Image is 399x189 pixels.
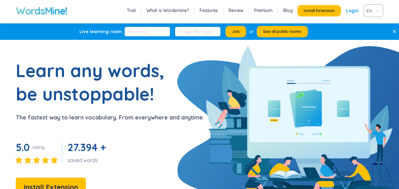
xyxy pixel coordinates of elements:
[263,29,302,34] span: See all public rooms
[175,27,220,36] input: 6-digit PIN (Optional)
[16,113,204,122] p: The fastest way to learn vocabulary. From everywhere and anytime.
[257,26,308,37] button: See all public rooms
[125,27,170,36] input: Room ID
[200,7,218,14] a: Features
[67,141,106,154] span: 27.394 +
[229,7,244,14] a: Review
[283,7,293,14] a: Blog
[304,8,335,13] span: Install Extension
[79,28,122,35] div: Live learning room
[16,141,30,154] span: 5.0
[67,157,108,164] div: saved words
[226,26,246,37] button: Join
[127,7,136,14] a: Trial
[367,6,378,15] span: VIE
[254,7,273,14] a: Premium
[16,4,67,17] a: WordsMine!
[297,5,341,16] button: Install Extension
[16,59,173,106] h1: Learn any words, be unstoppable!
[249,28,254,35] div: or
[346,5,359,16] a: Login
[146,7,189,14] a: What is Wordsmine?
[32,144,44,150] div: rating
[232,29,240,34] span: Join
